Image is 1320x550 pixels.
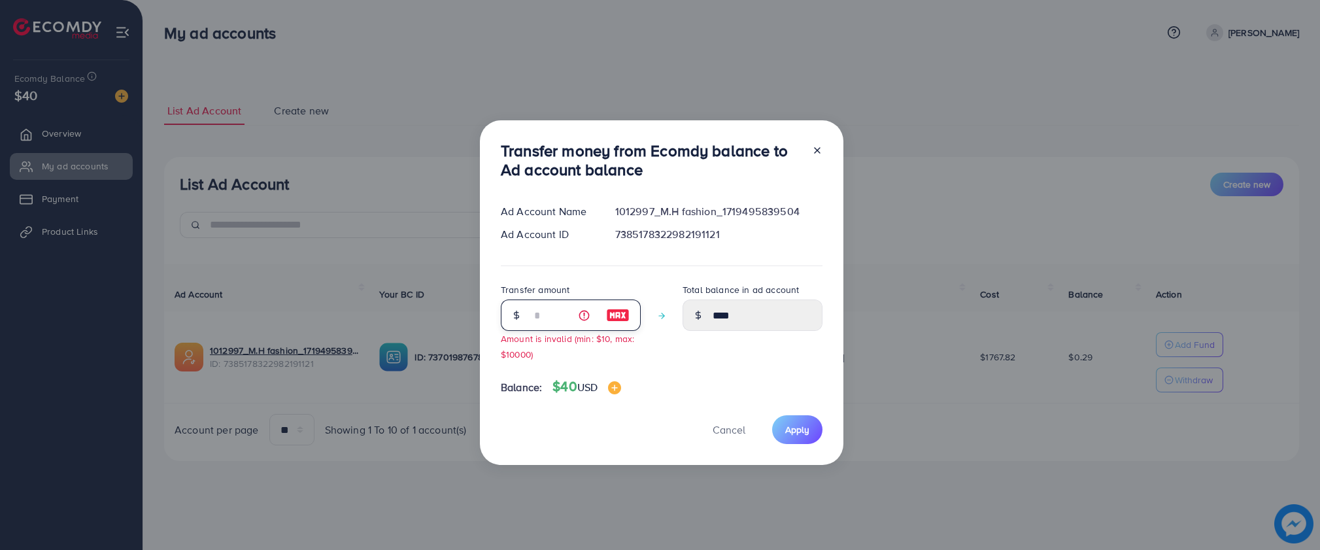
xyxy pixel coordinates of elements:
div: Ad Account ID [490,227,605,242]
span: Cancel [713,422,745,437]
div: 7385178322982191121 [605,227,833,242]
h4: $40 [552,379,621,395]
span: USD [577,380,598,394]
button: Cancel [696,415,762,443]
div: 1012997_M.H fashion_1719495839504 [605,204,833,219]
small: Amount is invalid (min: $10, max: $10000) [501,332,634,360]
h3: Transfer money from Ecomdy balance to Ad account balance [501,141,802,179]
button: Apply [772,415,822,443]
img: image [606,307,630,323]
label: Transfer amount [501,283,569,296]
span: Apply [785,423,809,436]
label: Total balance in ad account [683,283,799,296]
span: Balance: [501,380,542,395]
div: Ad Account Name [490,204,605,219]
img: image [608,381,621,394]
